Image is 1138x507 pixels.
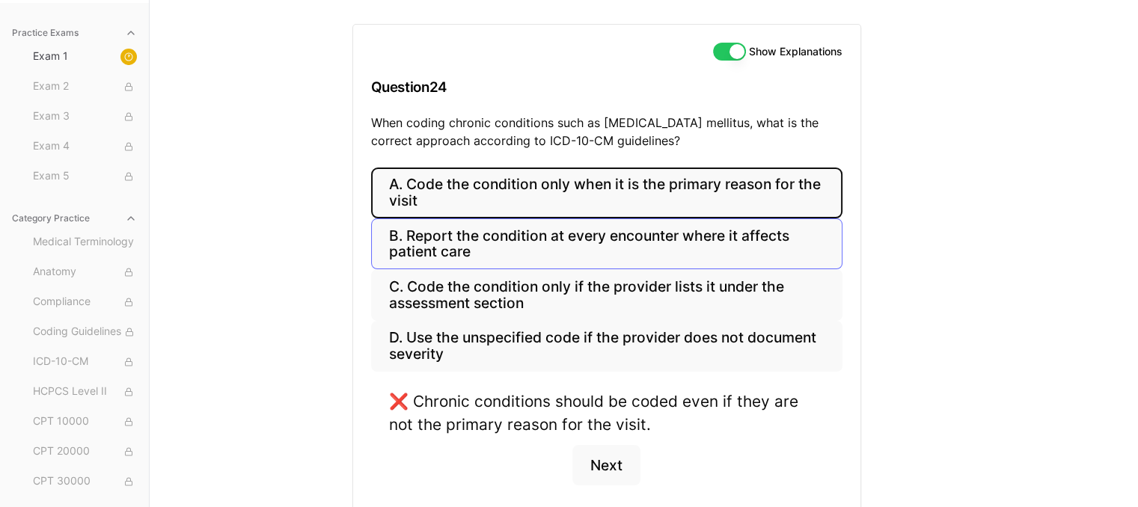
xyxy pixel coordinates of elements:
[27,290,143,314] button: Compliance
[33,473,137,490] span: CPT 30000
[33,138,137,155] span: Exam 4
[33,49,137,65] span: Exam 1
[6,206,143,230] button: Category Practice
[33,264,137,280] span: Anatomy
[27,320,143,344] button: Coding Guidelines
[33,168,137,185] span: Exam 5
[33,108,137,125] span: Exam 3
[33,324,137,340] span: Coding Guidelines
[6,21,143,45] button: Practice Exams
[33,294,137,310] span: Compliance
[371,114,842,150] p: When coding chronic conditions such as [MEDICAL_DATA] mellitus, what is the correct approach acco...
[572,445,640,485] button: Next
[27,135,143,159] button: Exam 4
[371,269,842,320] button: C. Code the condition only if the provider lists it under the assessment section
[33,234,137,251] span: Medical Terminology
[749,46,842,57] label: Show Explanations
[389,390,825,436] div: ❌ Chronic conditions should be coded even if they are not the primary reason for the visit.
[27,350,143,374] button: ICD-10-CM
[27,230,143,254] button: Medical Terminology
[27,470,143,494] button: CPT 30000
[371,218,842,269] button: B. Report the condition at every encounter where it affects patient care
[371,321,842,372] button: D. Use the unspecified code if the provider does not document severity
[33,443,137,460] span: CPT 20000
[27,380,143,404] button: HCPCS Level II
[371,65,842,109] h3: Question 24
[33,414,137,430] span: CPT 10000
[27,45,143,69] button: Exam 1
[33,79,137,95] span: Exam 2
[27,440,143,464] button: CPT 20000
[27,260,143,284] button: Anatomy
[27,105,143,129] button: Exam 3
[371,168,842,218] button: A. Code the condition only when it is the primary reason for the visit
[27,75,143,99] button: Exam 2
[27,165,143,188] button: Exam 5
[27,410,143,434] button: CPT 10000
[33,354,137,370] span: ICD-10-CM
[33,384,137,400] span: HCPCS Level II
